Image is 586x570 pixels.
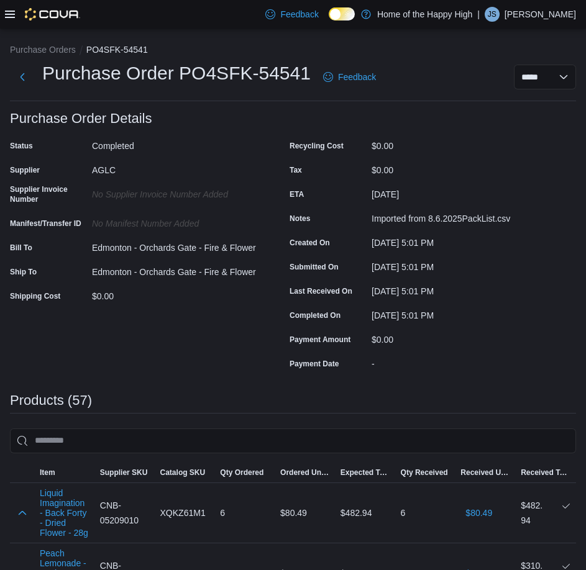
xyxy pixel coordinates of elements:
p: Home of the Happy High [377,7,472,22]
div: No Supplier Invoice Number added [92,184,259,199]
span: Ordered Unit Cost [280,468,331,477]
label: Bill To [10,243,32,253]
button: Received Unit Cost [456,463,516,482]
span: Item [40,468,55,477]
label: Shipping Cost [10,291,60,301]
div: 6 [215,500,275,525]
input: Dark Mode [329,7,355,20]
label: Manifest/Transfer ID [10,219,81,228]
div: 6 [396,500,456,525]
div: [DATE] 5:01 PM [372,233,538,248]
span: Qty Ordered [220,468,263,477]
span: Feedback [280,8,318,20]
button: Catalog SKU [155,463,216,482]
div: $482.94 [521,498,571,528]
div: Jesse Singh [485,7,500,22]
button: PO4SFK-54541 [86,45,148,55]
div: Completed [92,136,259,151]
div: [DATE] 5:01 PM [372,257,538,272]
img: Cova [25,8,80,20]
span: Expected Total [341,468,391,477]
label: Supplier [10,165,40,175]
span: $80.49 [465,507,492,519]
div: Edmonton - Orchards Gate - Fire & Flower [92,262,259,277]
label: ETA [290,189,304,199]
label: Supplier Invoice Number [10,184,87,204]
label: Submitted On [290,262,339,272]
label: Completed On [290,310,341,320]
span: XQKZ61M1 [160,505,206,520]
div: [DATE] [372,184,538,199]
div: [DATE] 5:01 PM [372,281,538,296]
div: $0.00 [372,136,538,151]
label: Tax [290,165,302,175]
span: CNB-05209010 [100,498,150,528]
button: Qty Received [396,463,456,482]
a: Feedback [318,65,381,89]
span: Received Total [521,468,571,477]
button: Supplier SKU [95,463,155,482]
button: Liquid Imagination - Back Forty - Dried Flower - 28g [40,488,90,538]
label: Recycling Cost [290,141,344,151]
button: Item [35,463,95,482]
p: | [477,7,480,22]
div: Imported from 8.6.2025PackList.csv [372,209,538,224]
div: Edmonton - Orchards Gate - Fire & Flower [92,238,259,253]
label: Created On [290,238,330,248]
div: No Manifest Number added [92,214,259,228]
button: Purchase Orders [10,45,76,55]
h3: Purchase Order Details [10,111,152,126]
button: Qty Ordered [215,463,275,482]
label: Payment Amount [290,335,350,345]
span: Supplier SKU [100,468,148,477]
button: Expected Total [336,463,396,482]
span: Feedback [338,71,376,83]
div: [DATE] 5:01 PM [372,305,538,320]
label: Last Received On [290,286,352,296]
button: $80.49 [460,500,497,525]
label: Notes [290,214,310,224]
button: Received Total [516,463,576,482]
p: [PERSON_NAME] [505,7,576,22]
h1: Purchase Order PO4SFK-54541 [42,61,311,86]
span: Received Unit Cost [460,468,511,477]
div: - [372,354,538,369]
label: Ship To [10,267,37,277]
a: Feedback [260,2,323,27]
label: Payment Date [290,359,339,369]
button: Next [10,65,35,89]
div: $482.94 [336,500,396,525]
span: JS [488,7,497,22]
div: $0.00 [92,286,259,301]
div: $0.00 [372,160,538,175]
span: Catalog SKU [160,468,206,477]
label: Status [10,141,33,151]
div: $0.00 [372,330,538,345]
span: Qty Received [401,468,448,477]
div: AGLC [92,160,259,175]
nav: An example of EuiBreadcrumbs [10,43,576,58]
button: Ordered Unit Cost [275,463,336,482]
h3: Products (57) [10,393,92,408]
div: $80.49 [275,500,336,525]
